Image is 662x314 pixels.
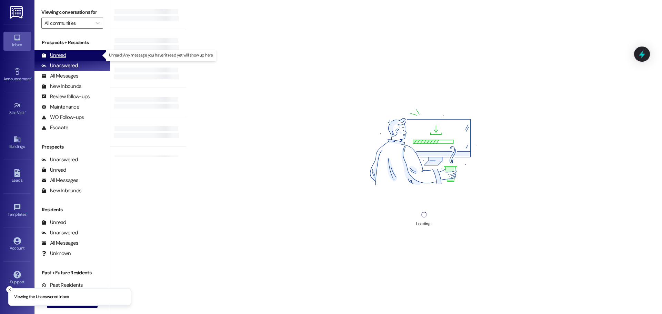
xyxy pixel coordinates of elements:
div: Unanswered [41,156,78,163]
div: All Messages [41,177,78,184]
div: Review follow-ups [41,93,90,100]
div: Prospects + Residents [34,39,110,46]
a: Leads [3,167,31,186]
span: • [27,211,28,216]
div: Loading... [416,220,432,227]
div: Escalate [41,124,68,131]
span: • [31,75,32,80]
div: Maintenance [41,103,79,111]
img: ResiDesk Logo [10,6,24,19]
div: Unread [41,219,66,226]
div: All Messages [41,240,78,247]
input: All communities [44,18,92,29]
a: Templates • [3,201,31,220]
div: Prospects [34,143,110,151]
div: Residents [34,206,110,213]
div: Unread [41,52,66,59]
p: Unread: Any message you haven't read yet will show up here [109,52,213,58]
div: New Inbounds [41,187,81,194]
a: Buildings [3,133,31,152]
i:  [96,20,99,26]
div: Unanswered [41,229,78,236]
div: Unread [41,166,66,174]
div: New Inbounds [41,83,81,90]
div: All Messages [41,72,78,80]
a: Site Visit • [3,100,31,118]
p: Viewing the Unanswered inbox [14,294,69,300]
div: Unknown [41,250,71,257]
div: Past Residents [41,282,83,289]
label: Viewing conversations for [41,7,103,18]
div: WO Follow-ups [41,114,84,121]
div: Unanswered [41,62,78,69]
a: Inbox [3,32,31,50]
div: Past + Future Residents [34,269,110,276]
a: Support [3,269,31,287]
span: • [25,109,26,114]
a: Account [3,235,31,254]
button: Close toast [6,286,13,293]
